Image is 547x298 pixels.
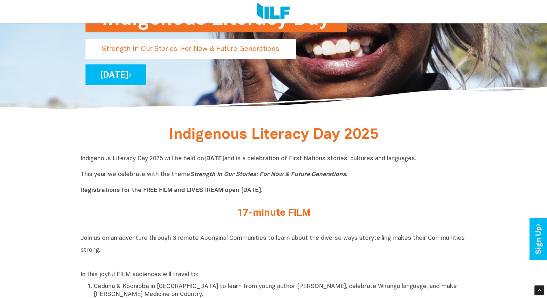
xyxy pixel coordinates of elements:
span: Indigenous Literacy Day 2025 [169,128,378,142]
p: Strength In Our Stories: For Now & Future Generations [85,39,296,59]
b: [DATE] [204,156,224,162]
b: Registrations for the FREE FILM and LIVESTREAM open [DATE]. [81,188,263,193]
p: Indigenous Literacy Day 2025 will be held on and is a celebration of First Nations stories, cultu... [81,155,467,195]
i: Strength In Our Stories: For Now & Future Generations [190,172,346,177]
span: Join us on an adventure through 3 remote Aboriginal Communities to learn about the diverse ways s... [81,236,465,253]
h2: 17-minute FILM [150,208,397,219]
div: Scroll Back to Top [534,285,544,295]
img: Logo [257,3,290,20]
p: In this joyful FILM audiences will travel to: [81,271,467,279]
a: [DATE] [85,64,146,85]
